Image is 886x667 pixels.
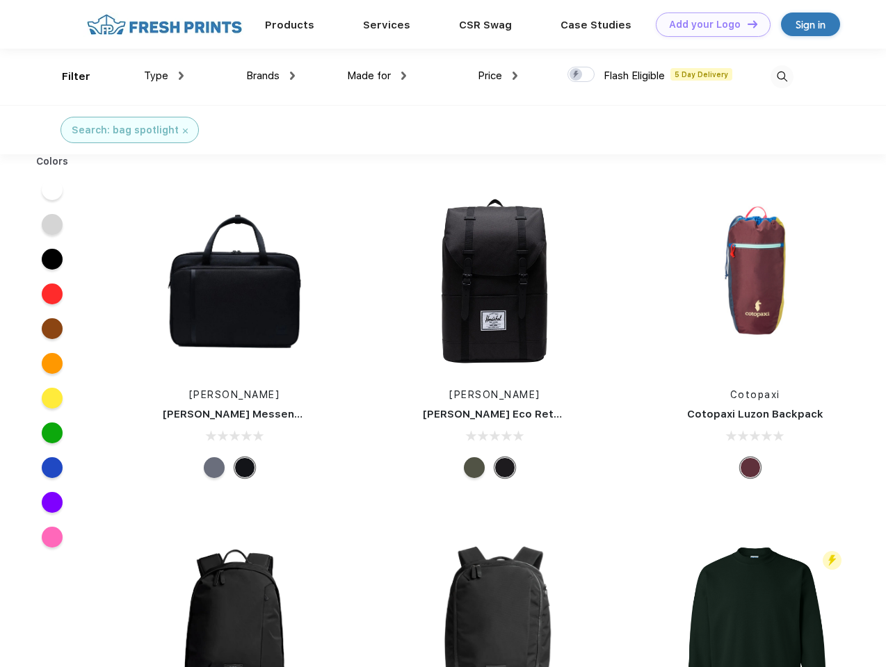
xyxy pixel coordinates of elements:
[604,69,665,82] span: Flash Eligible
[730,389,780,400] a: Cotopaxi
[740,457,761,478] div: Surprise
[234,457,255,478] div: Black
[179,72,184,80] img: dropdown.png
[478,69,502,82] span: Price
[163,408,313,420] a: [PERSON_NAME] Messenger
[72,123,179,138] div: Search: bag spotlight
[246,69,280,82] span: Brands
[402,189,587,374] img: func=resize&h=266
[663,189,848,374] img: func=resize&h=266
[26,154,79,169] div: Colors
[144,69,168,82] span: Type
[62,69,90,85] div: Filter
[748,20,757,28] img: DT
[204,457,225,478] div: Raven Crosshatch
[423,408,707,420] a: [PERSON_NAME] Eco Retreat 15" Computer Backpack
[265,19,314,31] a: Products
[823,551,841,570] img: flash_active_toggle.svg
[83,13,246,37] img: fo%20logo%202.webp
[464,457,485,478] div: Forest
[771,65,794,88] img: desktop_search.svg
[347,69,391,82] span: Made for
[494,457,515,478] div: Black
[687,408,823,420] a: Cotopaxi Luzon Backpack
[401,72,406,80] img: dropdown.png
[670,68,732,81] span: 5 Day Delivery
[796,17,825,33] div: Sign in
[142,189,327,374] img: func=resize&h=266
[189,389,280,400] a: [PERSON_NAME]
[669,19,741,31] div: Add your Logo
[513,72,517,80] img: dropdown.png
[449,389,540,400] a: [PERSON_NAME]
[183,129,188,133] img: filter_cancel.svg
[781,13,840,36] a: Sign in
[290,72,295,80] img: dropdown.png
